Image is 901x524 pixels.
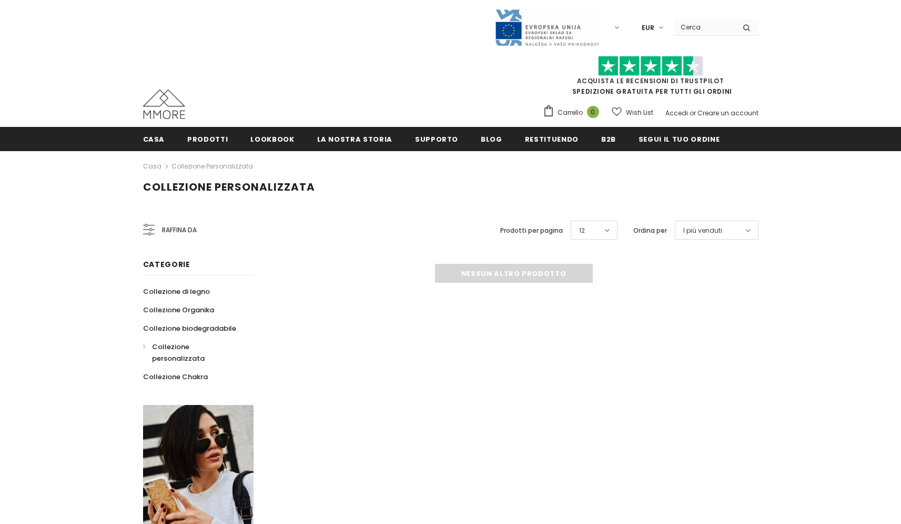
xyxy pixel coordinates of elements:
[143,160,161,173] a: Casa
[481,134,502,144] span: Blog
[143,180,315,194] span: Collezione personalizzata
[143,372,208,382] span: Collezione Chakra
[626,107,653,118] span: Wish List
[543,61,758,96] span: SPEDIZIONE GRATUITA PER TUTTI GLI ORDINI
[143,286,210,296] span: Collezione di legno
[415,134,458,144] span: supporto
[601,127,616,151] a: B2B
[639,127,720,151] a: Segui il tuo ordine
[697,108,758,117] a: Creare un account
[250,134,294,144] span: Lookbook
[577,76,724,85] a: Acquista le recensioni di TrustPilot
[690,108,696,117] span: or
[317,134,392,144] span: La nostra storia
[558,107,583,118] span: Carrello
[143,338,242,368] a: Collezione personalizzata
[598,56,703,76] img: Fidati di Pilot Stars
[683,225,722,236] span: I più venduti
[543,105,604,121] a: Carrello 0
[143,323,236,333] span: Collezione biodegradabile
[143,301,214,319] a: Collezione Organika
[633,225,667,236] label: Ordina per
[665,108,688,117] a: Accedi
[143,90,185,119] img: Casi MMORE
[674,19,735,35] input: Search Site
[525,134,579,144] span: Restituendo
[317,127,392,151] a: La nostra storia
[481,127,502,151] a: Blog
[612,103,653,122] a: Wish List
[143,259,190,270] span: Categorie
[494,23,600,32] a: Javni Razpis
[143,134,165,144] span: Casa
[143,305,214,315] span: Collezione Organika
[143,368,208,386] a: Collezione Chakra
[187,127,228,151] a: Prodotti
[415,127,458,151] a: supporto
[601,134,616,144] span: B2B
[187,134,228,144] span: Prodotti
[162,224,197,236] span: Raffina da
[500,225,563,236] label: Prodotti per pagina
[642,23,654,33] span: EUR
[587,106,599,118] span: 0
[171,162,253,171] a: Collezione personalizzata
[143,319,236,338] a: Collezione biodegradabile
[143,127,165,151] a: Casa
[525,127,579,151] a: Restituendo
[250,127,294,151] a: Lookbook
[579,225,585,236] span: 12
[639,134,720,144] span: Segui il tuo ordine
[494,8,600,47] img: Javni Razpis
[143,282,210,301] a: Collezione di legno
[152,342,205,363] span: Collezione personalizzata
